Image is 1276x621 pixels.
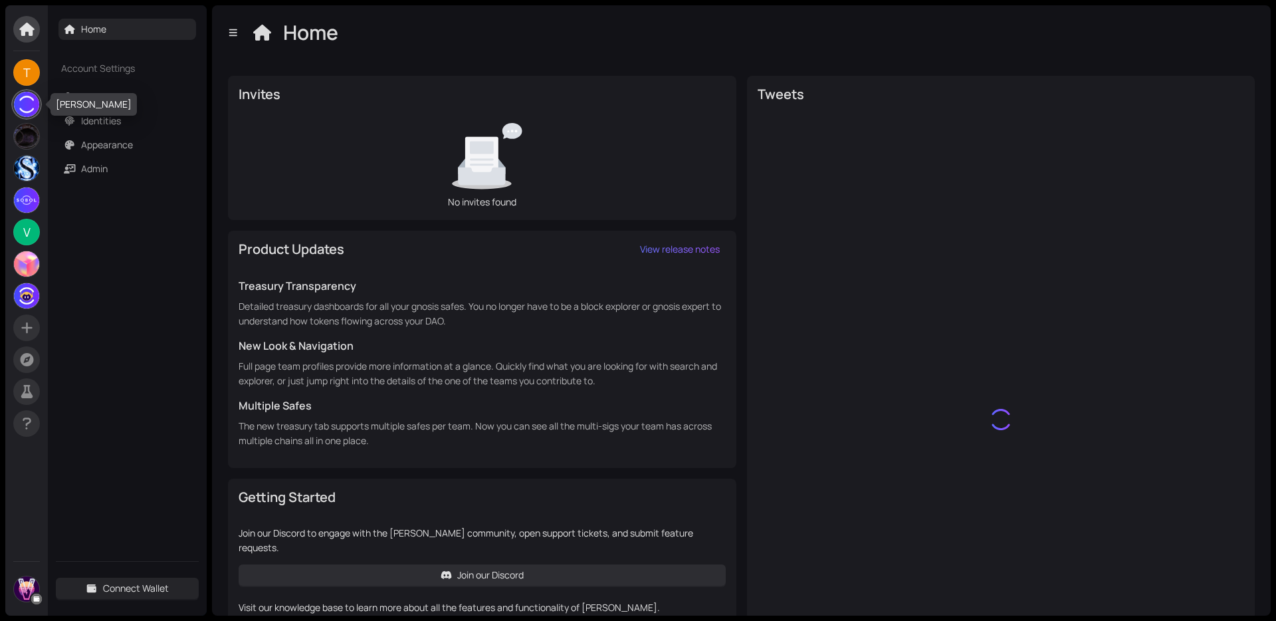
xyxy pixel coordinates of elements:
[14,156,39,181] img: c3llwUlr6D.jpeg
[81,23,106,35] a: Home
[640,242,720,257] span: View release notes
[239,278,726,294] h5: Treasury Transparency
[81,114,121,127] a: Identities
[239,85,726,104] div: Invites
[14,251,39,277] img: F74otHnKuz.jpeg
[239,564,726,586] a: Join our Discord
[239,359,726,388] p: Full page team profiles provide more information at a glance. Quickly find what you are looking f...
[239,240,634,259] div: Product Updates
[457,568,524,582] span: Join our Discord
[239,419,726,448] p: The new treasury tab supports multiple safes per team. Now you can see all the multi-sigs your te...
[758,85,1245,104] div: Tweets
[103,581,169,596] span: Connect Wallet
[81,90,108,103] a: Profile
[61,61,170,76] span: Account Settings
[634,239,726,260] a: View release notes
[14,124,39,149] img: DqDBPFGanK.jpeg
[421,195,543,209] div: No invites found
[283,20,340,45] div: Home
[56,578,199,599] button: Connect Wallet
[14,92,39,117] img: S5xeEuA_KA.jpeg
[239,299,726,328] p: Detailed treasury dashboards for all your gnosis safes. You no longer have to be a block explorer...
[14,187,39,213] img: T8Xj_ByQ5B.jpeg
[239,398,726,414] h5: Multiple Safes
[23,59,31,86] span: T
[239,488,726,507] div: Getting Started
[56,53,199,84] div: Account Settings
[14,283,39,309] img: 1d3d5e142b2c057a2bb61662301e7eb7.webp
[239,338,726,354] h5: New Look & Navigation
[239,526,726,555] p: Join our Discord to engage with the [PERSON_NAME] community, open support tickets, and submit fea...
[81,162,108,175] a: Admin
[23,219,31,245] span: V
[81,138,133,151] a: Appearance
[988,407,1013,432] img: something
[14,576,39,602] img: Jo8aJ5B5ax.jpeg
[239,600,726,615] p: Visit our knowledge base to learn more about all the features and functionality of [PERSON_NAME].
